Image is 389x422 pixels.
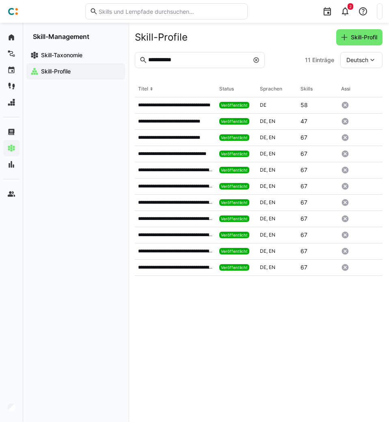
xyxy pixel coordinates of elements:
span: de [260,232,269,238]
span: 11 [305,56,311,64]
span: Skill-Profil [350,33,378,41]
span: 2 [349,4,352,9]
span: Deutsch [346,56,368,64]
span: en [269,199,275,205]
span: en [269,118,275,124]
div: Status [219,86,234,92]
p: 47 [300,117,307,125]
span: en [269,134,275,140]
div: Titel [138,86,148,92]
span: de [260,118,269,124]
span: Veröffentlicht [221,216,248,221]
span: Veröffentlicht [221,200,248,205]
span: en [269,167,275,173]
div: Sprachen [260,86,282,92]
span: de [260,264,269,270]
div: Skills [300,86,313,92]
span: de [260,102,266,108]
span: de [260,151,269,157]
span: de [260,167,269,173]
span: Veröffentlicht [221,233,248,237]
span: de [260,183,269,189]
span: Veröffentlicht [221,184,248,189]
span: Veröffentlicht [221,119,248,124]
p: 67 [300,215,307,223]
span: en [269,215,275,222]
span: de [260,248,269,254]
span: de [260,215,269,222]
span: de [260,134,269,140]
p: 67 [300,133,307,142]
span: Veröffentlicht [221,135,248,140]
span: en [269,248,275,254]
span: en [269,183,275,189]
span: Veröffentlicht [221,103,248,108]
h2: Skill-Profile [135,31,188,43]
span: Veröffentlicht [221,249,248,254]
p: 67 [300,247,307,255]
p: 67 [300,198,307,207]
input: Skills und Lernpfade durchsuchen… [98,8,243,15]
p: 67 [300,263,307,271]
span: en [269,232,275,238]
p: 67 [300,166,307,174]
span: Veröffentlicht [221,265,248,270]
p: 67 [300,231,307,239]
span: en [269,151,275,157]
span: Einträge [312,56,334,64]
span: de [260,199,269,205]
p: 67 [300,150,307,158]
p: 67 [300,182,307,190]
span: en [269,264,275,270]
span: Veröffentlicht [221,151,248,156]
span: Veröffentlicht [221,168,248,172]
p: 58 [300,101,308,109]
button: Skill-Profil [336,29,383,45]
div: Assigned to [341,86,368,92]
